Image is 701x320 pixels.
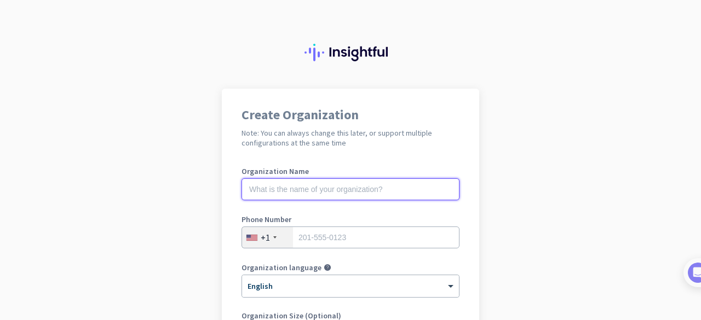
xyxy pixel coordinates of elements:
[242,226,459,248] input: 201-555-0123
[242,108,459,121] h1: Create Organization
[242,167,459,175] label: Organization Name
[261,232,270,243] div: +1
[242,312,459,319] label: Organization Size (Optional)
[242,128,459,148] h2: Note: You can always change this later, or support multiple configurations at the same time
[242,178,459,200] input: What is the name of your organization?
[242,264,321,271] label: Organization language
[242,216,459,223] label: Phone Number
[324,264,331,271] i: help
[304,44,397,61] img: Insightful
